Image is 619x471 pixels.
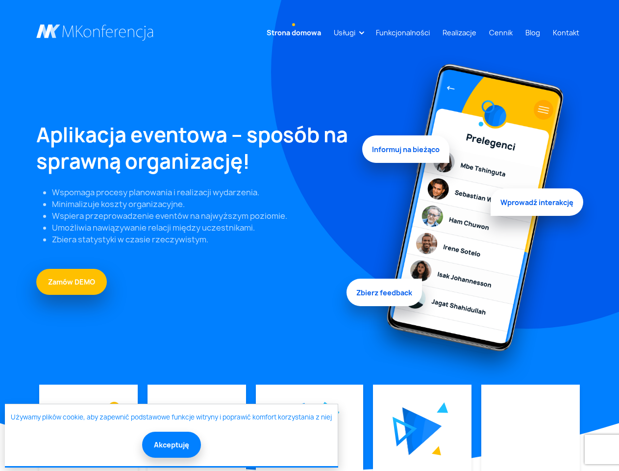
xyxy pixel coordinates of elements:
span: Informuj na bieżąco [362,138,449,165]
h1: Aplikacja eventowa – sposób na sprawną organizację! [36,122,350,175]
a: Funkcjonalności [372,24,434,42]
img: Graficzny element strony [437,402,448,413]
a: Blog [521,24,544,42]
li: Minimalizuje koszty organizacyjne. [52,198,350,210]
li: Wspomaga procesy planowania i realizacji wydarzenia. [52,186,350,198]
span: Wprowadź interakcję [491,187,583,214]
img: Graficzny element strony [320,402,340,419]
li: Wspiera przeprowadzenie eventów na najwyższym poziomie. [52,210,350,222]
a: Używamy plików cookie, aby zapewnić podstawowe funkcje witryny i poprawić komfort korzystania z niej [11,413,332,422]
button: Akceptuję [142,432,201,458]
img: Graficzny element strony [362,55,583,385]
a: Realizacje [439,24,480,42]
span: Zbierz feedback [347,277,422,305]
img: Graficzny element strony [108,402,120,414]
a: Kontakt [549,24,583,42]
a: Cennik [485,24,517,42]
a: Usługi [330,24,359,42]
img: Graficzny element strony [402,407,442,455]
img: Graficzny element strony [393,417,417,446]
li: Umożliwia nawiązywanie relacji między uczestnikami. [52,222,350,234]
li: Zbiera statystyki w czasie rzeczywistym. [52,234,350,245]
a: Zamów DEMO [36,269,107,295]
a: Strona domowa [263,24,325,42]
